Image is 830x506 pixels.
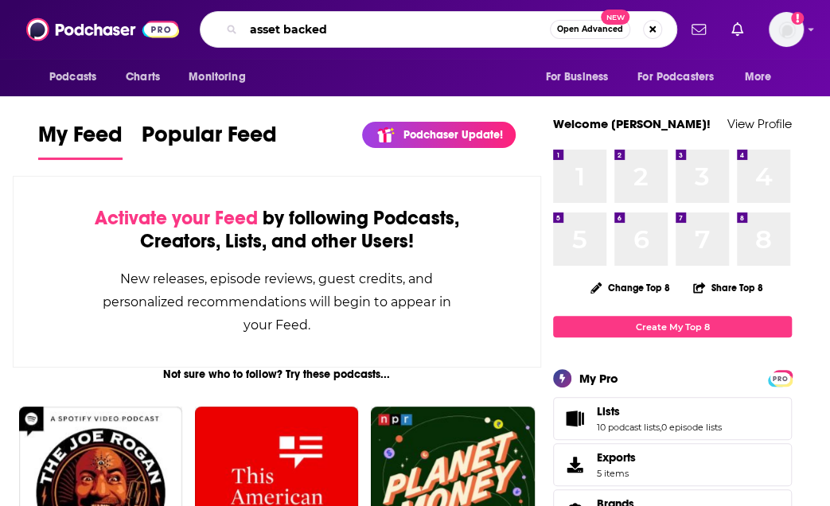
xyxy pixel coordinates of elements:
[553,443,792,486] a: Exports
[692,272,764,303] button: Share Top 8
[769,12,804,47] button: Show profile menu
[95,206,258,230] span: Activate your Feed
[597,404,620,418] span: Lists
[126,66,160,88] span: Charts
[200,11,677,48] div: Search podcasts, credits, & more...
[189,66,245,88] span: Monitoring
[597,450,636,465] span: Exports
[559,453,590,476] span: Exports
[579,371,618,386] div: My Pro
[597,468,636,479] span: 5 items
[115,62,170,92] a: Charts
[38,121,123,160] a: My Feed
[627,62,737,92] button: open menu
[601,10,629,25] span: New
[142,121,277,160] a: Popular Feed
[581,278,680,298] button: Change Top 8
[26,14,179,45] img: Podchaser - Follow, Share and Rate Podcasts
[545,66,608,88] span: For Business
[769,12,804,47] span: Logged in as nshort92
[745,66,772,88] span: More
[597,422,660,433] a: 10 podcast lists
[769,12,804,47] img: User Profile
[403,128,503,142] p: Podchaser Update!
[38,62,117,92] button: open menu
[93,207,461,253] div: by following Podcasts, Creators, Lists, and other Users!
[553,116,711,131] a: Welcome [PERSON_NAME]!
[93,267,461,337] div: New releases, episode reviews, guest credits, and personalized recommendations will begin to appe...
[557,25,623,33] span: Open Advanced
[244,17,550,42] input: Search podcasts, credits, & more...
[49,66,96,88] span: Podcasts
[725,16,750,43] a: Show notifications dropdown
[727,116,792,131] a: View Profile
[770,372,789,383] a: PRO
[534,62,628,92] button: open menu
[38,121,123,158] span: My Feed
[553,316,792,337] a: Create My Top 8
[13,368,541,381] div: Not sure who to follow? Try these podcasts...
[553,397,792,440] span: Lists
[550,20,630,39] button: Open AdvancedNew
[685,16,712,43] a: Show notifications dropdown
[177,62,266,92] button: open menu
[791,12,804,25] svg: Add a profile image
[637,66,714,88] span: For Podcasters
[661,422,722,433] a: 0 episode lists
[142,121,277,158] span: Popular Feed
[597,404,722,418] a: Lists
[734,62,792,92] button: open menu
[660,422,661,433] span: ,
[559,407,590,430] a: Lists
